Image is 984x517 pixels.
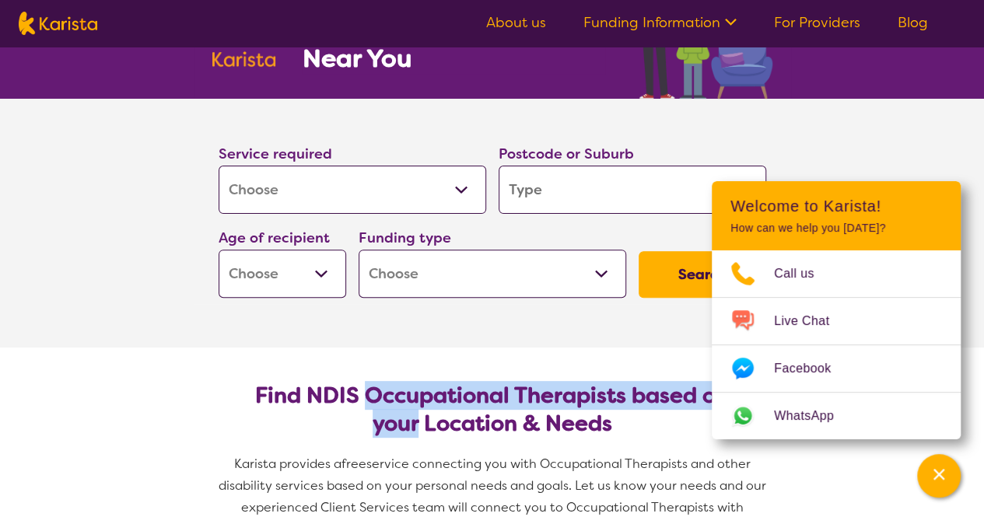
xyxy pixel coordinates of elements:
ul: Choose channel [712,250,961,439]
span: Live Chat [774,309,848,333]
h2: Find NDIS Occupational Therapists based on your Location & Needs [231,382,754,438]
span: free [341,456,366,472]
a: Funding Information [583,13,737,32]
h2: Welcome to Karista! [730,197,942,215]
img: Karista logo [19,12,97,35]
label: Age of recipient [219,229,330,247]
a: Web link opens in a new tab. [712,393,961,439]
p: How can we help you [DATE]? [730,222,942,235]
label: Service required [219,145,332,163]
a: For Providers [774,13,860,32]
span: Facebook [774,357,849,380]
label: Postcode or Suburb [499,145,634,163]
a: Blog [898,13,928,32]
input: Type [499,166,766,214]
span: Karista provides a [234,456,341,472]
span: WhatsApp [774,404,853,428]
div: Channel Menu [712,181,961,439]
button: Search [639,251,766,298]
span: Call us [774,262,833,285]
label: Funding type [359,229,451,247]
button: Channel Menu [917,454,961,498]
a: About us [486,13,546,32]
